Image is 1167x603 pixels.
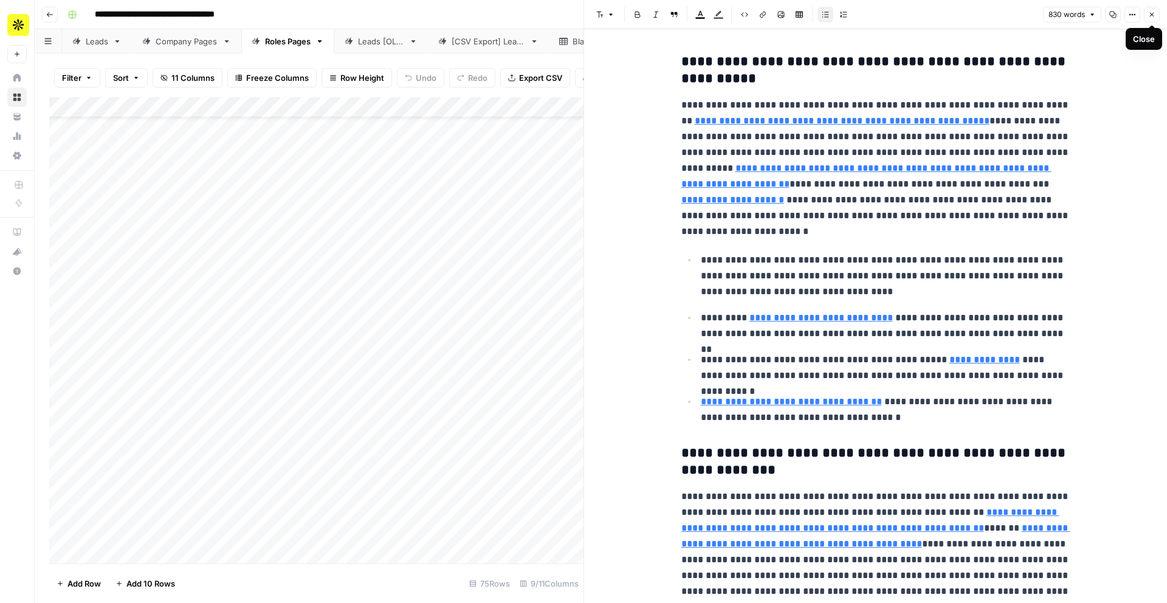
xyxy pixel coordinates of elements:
[7,126,27,146] a: Usage
[171,72,215,84] span: 11 Columns
[1133,33,1155,45] div: Close
[7,261,27,281] button: Help + Support
[1048,9,1085,20] span: 830 words
[322,68,392,88] button: Row Height
[265,35,311,47] div: Roles Pages
[49,574,108,593] button: Add Row
[334,29,428,53] a: Leads [OLD]
[156,35,218,47] div: Company Pages
[358,35,404,47] div: Leads [OLD]
[428,29,549,53] a: [CSV Export] Leads
[416,72,436,84] span: Undo
[67,577,101,590] span: Add Row
[7,222,27,242] a: AirOps Academy
[573,35,593,47] div: Blank
[449,68,495,88] button: Redo
[54,68,100,88] button: Filter
[246,72,309,84] span: Freeze Columns
[105,68,148,88] button: Sort
[1043,7,1101,22] button: 830 words
[7,68,27,88] a: Home
[468,72,487,84] span: Redo
[62,72,81,84] span: Filter
[126,577,175,590] span: Add 10 Rows
[7,242,27,261] button: What's new?
[7,107,27,126] a: Your Data
[62,29,132,53] a: Leads
[452,35,525,47] div: [CSV Export] Leads
[7,146,27,165] a: Settings
[7,88,27,107] a: Browse
[464,574,515,593] div: 75 Rows
[519,72,562,84] span: Export CSV
[397,68,444,88] button: Undo
[108,574,182,593] button: Add 10 Rows
[86,35,108,47] div: Leads
[227,68,317,88] button: Freeze Columns
[132,29,241,53] a: Company Pages
[500,68,570,88] button: Export CSV
[113,72,129,84] span: Sort
[7,14,29,36] img: Apollo Logo
[7,10,27,40] button: Workspace: Apollo
[8,243,26,261] div: What's new?
[340,72,384,84] span: Row Height
[241,29,334,53] a: Roles Pages
[153,68,222,88] button: 11 Columns
[515,574,583,593] div: 9/11 Columns
[549,29,617,53] a: Blank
